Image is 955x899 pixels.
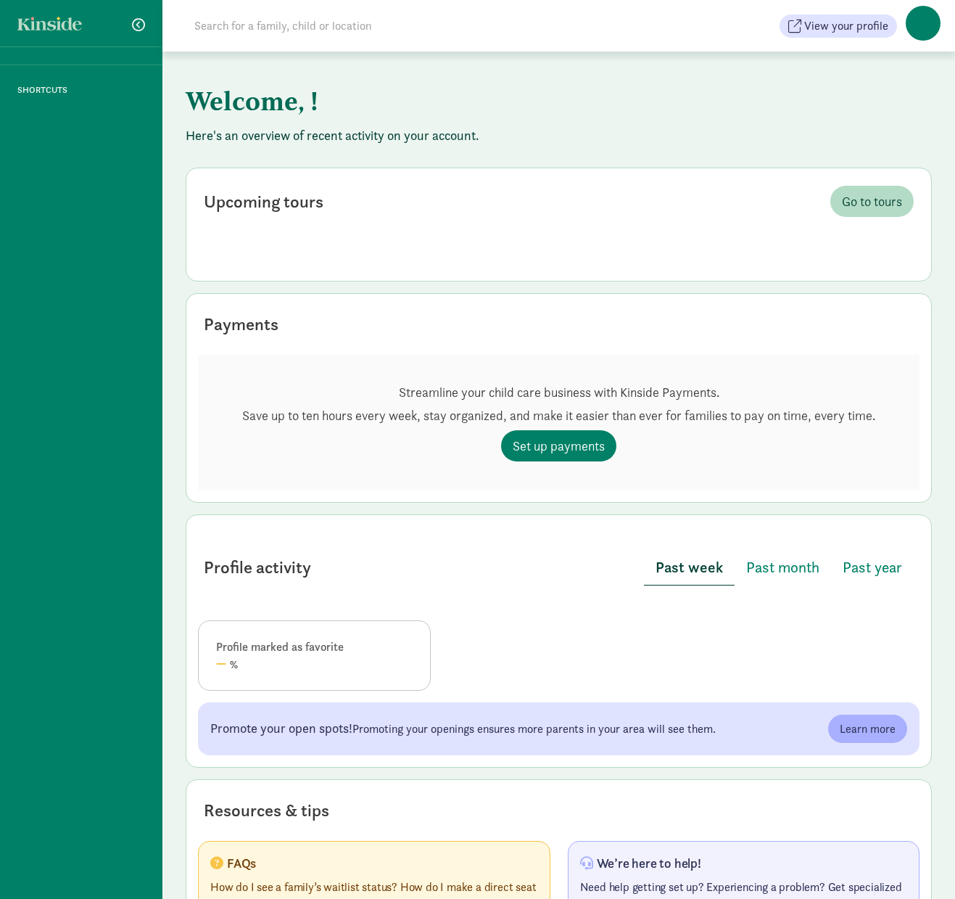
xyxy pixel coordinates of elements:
[210,720,352,736] span: Promote your open spots!
[210,720,716,738] p: Promoting your openings ensures more parents in your area will see them.
[204,311,278,337] div: Payments
[186,127,932,144] p: Here's an overview of recent activity on your account.
[186,12,592,41] input: Search for a family, child or location
[204,797,329,824] div: Resources & tips
[501,430,616,461] a: Set up payments
[204,554,311,580] div: Profile activity
[840,721,896,738] span: Learn more
[735,550,831,585] button: Past month
[204,189,323,215] div: Upcoming tours
[828,715,907,744] a: Learn more
[746,556,819,579] span: Past month
[804,17,888,35] span: View your profile
[780,15,897,38] button: View your profile
[242,384,875,401] p: Streamline your child care business with Kinside Payments.
[227,855,256,871] p: FAQs
[513,436,605,456] span: Set up payments
[656,556,723,579] span: Past week
[830,186,914,217] a: Go to tours
[242,407,875,424] p: Save up to ten hours every week, stay organized, and make it easier than ever for families to pay...
[644,550,735,586] button: Past week
[842,192,902,211] span: Go to tours
[597,855,701,871] p: We’re here to help!
[843,556,902,579] span: Past year
[216,656,413,673] div: %
[186,75,904,127] h1: Welcome, !
[216,639,413,656] div: Profile marked as favorite
[831,550,914,585] button: Past year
